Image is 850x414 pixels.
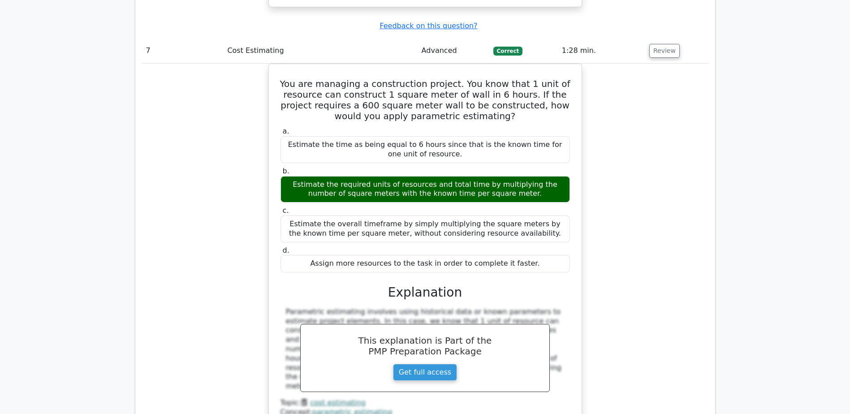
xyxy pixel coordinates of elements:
span: b. [283,167,289,175]
span: c. [283,206,289,215]
h5: You are managing a construction project. You know that 1 unit of resource can construct 1 square ... [280,78,571,121]
span: d. [283,246,289,254]
div: Assign more resources to the task in order to complete it faster. [280,255,570,272]
div: Parametric estimating involves using historical data or known parameters to estimate project elem... [286,307,565,391]
span: a. [283,127,289,135]
td: 7 [142,38,224,64]
td: Cost Estimating [224,38,418,64]
h3: Explanation [286,285,565,300]
a: Feedback on this question? [380,22,477,30]
a: cost estimating [310,398,366,407]
span: Correct [493,47,522,56]
td: 1:28 min. [558,38,646,64]
td: Advanced [418,38,490,64]
div: Estimate the required units of resources and total time by multiplying the number of square meter... [280,176,570,203]
div: Estimate the time as being equal to 6 hours since that is the known time for one unit of resource. [280,136,570,163]
a: Get full access [393,364,457,381]
div: Topic: [280,398,570,408]
div: Estimate the overall timeframe by simply multiplying the square meters by the known time per squa... [280,216,570,242]
button: Review [649,44,680,58]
